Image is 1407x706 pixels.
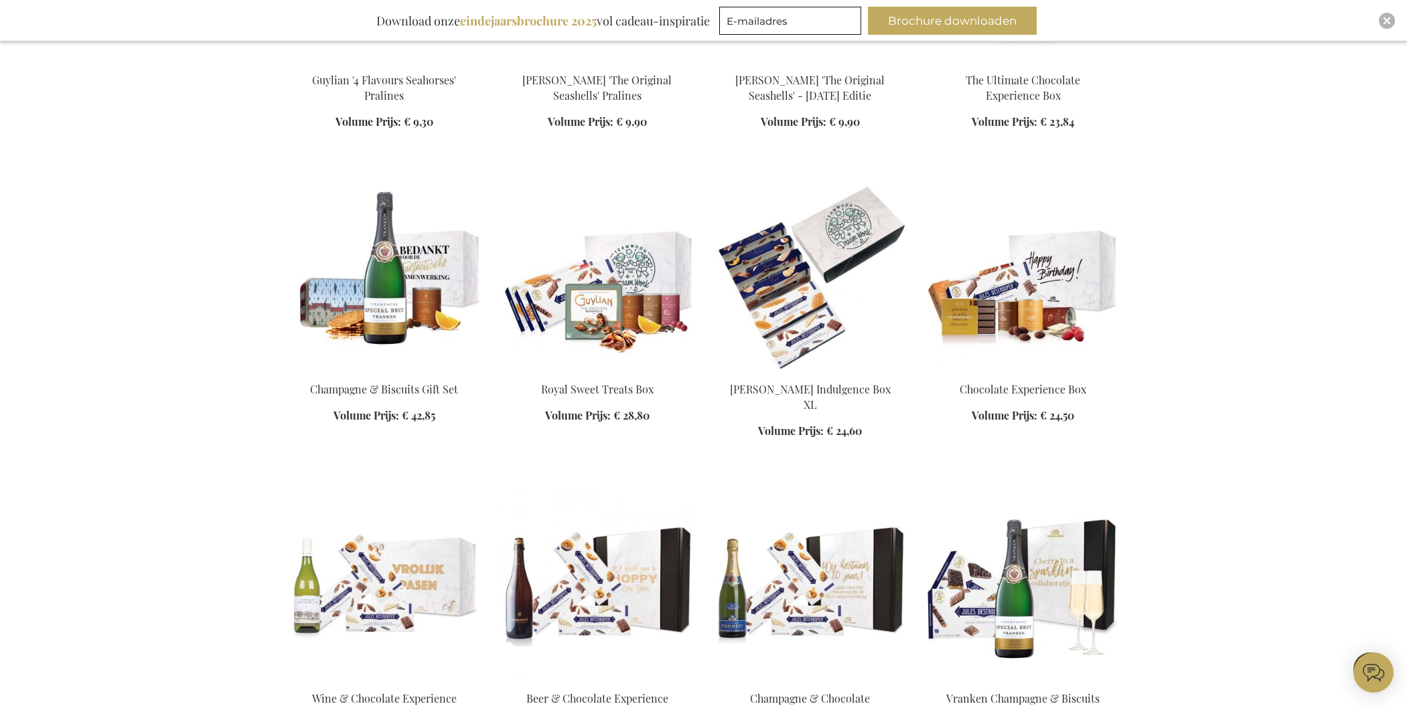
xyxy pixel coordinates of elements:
[719,7,865,39] form: marketing offers and promotions
[1040,114,1074,128] span: € 23,84
[370,7,716,35] div: Download onze vol cadeau-inspiratie
[730,382,891,412] a: [PERSON_NAME] Indulgence Box XL
[972,408,1074,424] a: Volume Prijs: € 24,50
[928,183,1119,371] img: Chocolate Experience Box
[312,691,457,705] a: Wine & Chocolate Experience
[334,408,399,422] span: Volume Prijs:
[868,7,1037,35] button: Brochure downloaden
[526,691,668,705] a: Beer & Chocolate Experience
[616,114,647,128] span: € 9,90
[312,73,456,102] a: Guylian '4 Flavours Seahorses' Pralines
[613,408,650,422] span: € 28,80
[761,114,860,130] a: Volume Prijs: € 9,90
[1353,652,1394,693] iframe: belco-activator-frame
[460,13,597,29] b: eindejaarsbrochure 2025
[502,365,693,378] a: Royal Sweet Treats Box
[826,424,862,438] span: € 24,60
[336,114,401,128] span: Volume Prijs:
[715,365,906,378] a: Jules Destrooper Indulgence Box XL
[972,114,1037,128] span: Volume Prijs:
[310,382,458,396] a: Champagne & Biscuits Gift Set
[548,114,647,130] a: Volume Prijs: € 9,90
[1040,408,1074,422] span: € 24,50
[829,114,860,128] span: € 9,90
[758,424,862,439] a: Volume Prijs: € 24,60
[502,675,693,687] a: Beer & Chocolate Experience Box
[758,424,824,438] span: Volume Prijs:
[502,56,693,69] a: Guylian 'The Original Seashells' Pralines
[966,73,1080,102] a: The Ultimate Chocolate Experience Box
[502,493,693,680] img: Beer & Chocolate Experience Box
[735,73,885,102] a: [PERSON_NAME] 'The Original Seashells' - [DATE] Editie
[928,56,1119,69] a: The Ultimate Chocolate Experience Box
[545,408,611,422] span: Volume Prijs:
[1383,17,1391,25] img: Close
[545,408,650,424] a: Volume Prijs: € 28,80
[548,114,613,128] span: Volume Prijs:
[289,183,480,371] img: Champagne & Biscuits Gift Set
[928,493,1119,680] img: Vranken Champagne & Chocolate Indulgence Set
[928,675,1119,687] a: Vranken Champagne & Chocolate Indulgence Set
[336,114,433,130] a: Volume Prijs: € 9,30
[289,365,480,378] a: Champagne & Biscuits Gift Set
[289,493,480,680] img: Wine & Chocolate Experience Box
[719,7,861,35] input: E-mailadres
[960,382,1086,396] a: Chocolate Experience Box
[972,408,1037,422] span: Volume Prijs:
[522,73,672,102] a: [PERSON_NAME] 'The Original Seashells' Pralines
[715,56,906,69] a: Guylian 'The Original Seashells' - Saint Nicholas Edition
[1379,13,1395,29] div: Close
[541,382,654,396] a: Royal Sweet Treats Box
[334,408,435,424] a: Volume Prijs: € 42,85
[715,493,906,680] img: Champagne & Chocolate Experience Box
[972,114,1074,130] a: Volume Prijs: € 23,84
[715,183,906,371] img: Jules Destrooper Indulgence Box XL
[928,365,1119,378] a: Chocolate Experience Box
[761,114,826,128] span: Volume Prijs:
[502,183,693,371] img: Royal Sweet Treats Box
[289,675,480,687] a: Wine & Chocolate Experience Box
[715,675,906,687] a: Champagne & Chocolate Experience Box
[404,114,433,128] span: € 9,30
[402,408,435,422] span: € 42,85
[289,56,480,69] a: Guylian '4 Flavour Seahorses' Pralines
